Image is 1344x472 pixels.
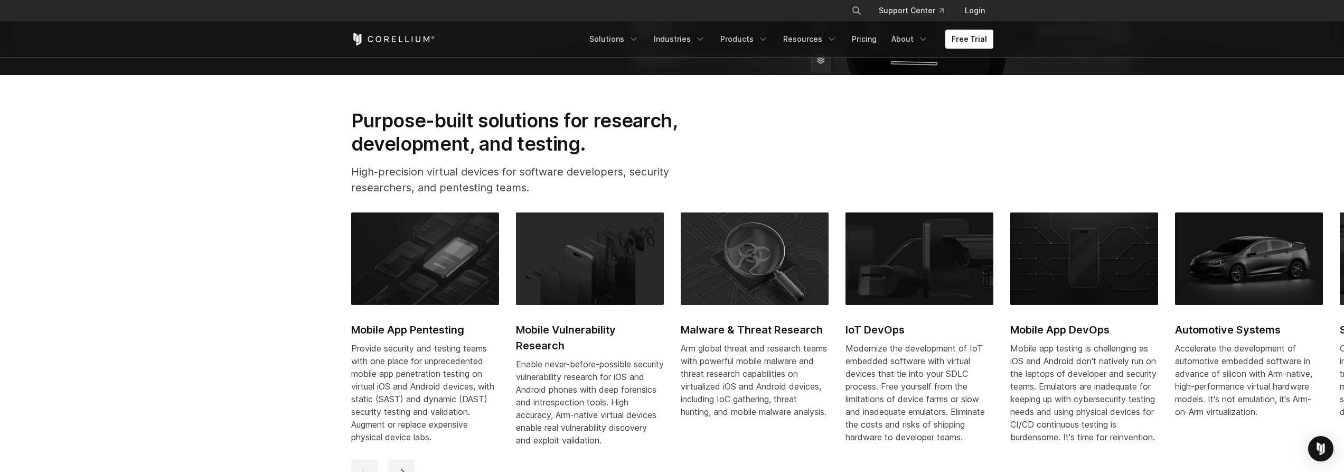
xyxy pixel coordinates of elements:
h2: Mobile Vulnerability Research [516,322,664,354]
a: Malware & Threat Research Malware & Threat Research Arm global threat and research teams with pow... [681,212,829,430]
div: Navigation Menu [839,1,993,20]
div: Navigation Menu [583,30,993,49]
img: Mobile App Pentesting [351,212,499,304]
img: IoT DevOps [845,212,993,304]
a: Corellium Home [351,33,435,45]
a: IoT DevOps IoT DevOps Modernize the development of IoT embedded software with virtual devices tha... [845,212,993,456]
img: Mobile Vulnerability Research [516,212,664,304]
img: Malware & Threat Research [681,212,829,304]
a: Support Center [870,1,952,20]
h2: Malware & Threat Research [681,322,829,338]
a: Login [956,1,993,20]
a: Pricing [845,30,883,49]
a: Free Trial [945,30,993,49]
img: Mobile App DevOps [1010,212,1158,304]
a: Solutions [583,30,645,49]
a: Products [714,30,775,49]
h2: Purpose-built solutions for research, development, and testing. [351,109,711,156]
p: High-precision virtual devices for software developers, security researchers, and pentesting teams. [351,164,711,196]
a: Resources [777,30,843,49]
h2: IoT DevOps [845,322,993,338]
div: Arm global threat and research teams with powerful mobile malware and threat research capabilitie... [681,342,829,418]
div: Provide security and testing teams with one place for unprecedented mobile app penetration testin... [351,342,499,443]
button: Search [847,1,866,20]
a: Mobile Vulnerability Research Mobile Vulnerability Research Enable never-before-possible security... [516,212,664,459]
div: Modernize the development of IoT embedded software with virtual devices that tie into your SDLC p... [845,342,993,443]
div: Enable never-before-possible security vulnerability research for iOS and Android phones with deep... [516,358,664,447]
img: Automotive Systems [1175,212,1323,304]
p: Accelerate the development of automotive embedded software in advance of silicon with Arm-native,... [1175,342,1323,418]
a: Mobile App Pentesting Mobile App Pentesting Provide security and testing teams with one place for... [351,212,499,456]
h2: Mobile App DevOps [1010,322,1158,338]
div: Mobile app testing is challenging as iOS and Android don't natively run on the laptops of develop... [1010,342,1158,443]
a: Industries [647,30,712,49]
a: About [885,30,935,49]
h2: Mobile App Pentesting [351,322,499,338]
h2: Automotive Systems [1175,322,1323,338]
div: Open Intercom Messenger [1308,436,1333,461]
